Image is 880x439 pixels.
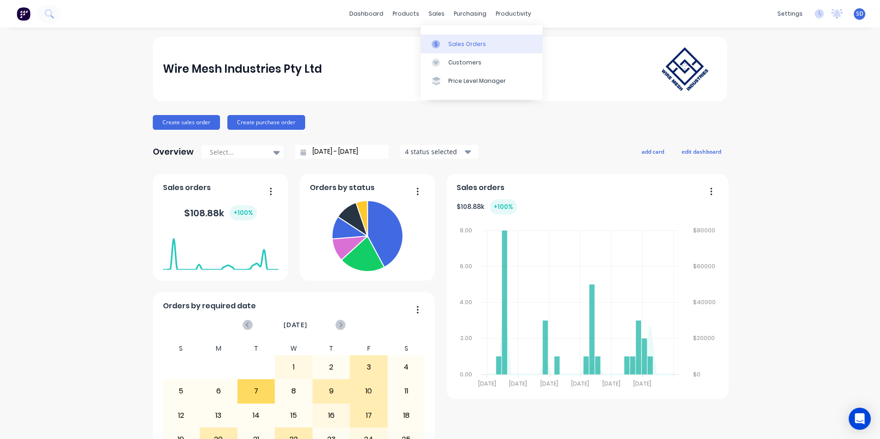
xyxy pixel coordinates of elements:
[424,7,449,21] div: sales
[227,115,305,130] button: Create purchase order
[540,380,558,387] tspan: [DATE]
[694,298,716,306] tspan: $40000
[460,226,472,234] tspan: 8.00
[17,7,30,21] img: Factory
[350,404,387,427] div: 17
[388,342,425,355] div: S
[694,226,716,234] tspan: $80000
[694,335,715,342] tspan: $20000
[350,342,388,355] div: F
[350,356,387,379] div: 3
[478,380,496,387] tspan: [DATE]
[200,404,237,427] div: 13
[163,404,200,427] div: 12
[571,380,589,387] tspan: [DATE]
[313,342,350,355] div: T
[460,370,472,378] tspan: 0.00
[230,205,257,220] div: + 100 %
[163,380,200,403] div: 5
[350,380,387,403] div: 10
[676,145,727,157] button: edit dashboard
[633,380,651,387] tspan: [DATE]
[421,53,543,72] a: Customers
[310,182,375,193] span: Orders by status
[238,380,275,403] div: 7
[200,342,237,355] div: M
[388,380,425,403] div: 11
[388,356,425,379] div: 4
[849,408,871,430] div: Open Intercom Messenger
[388,7,424,21] div: products
[491,7,536,21] div: productivity
[284,320,307,330] span: [DATE]
[313,404,350,427] div: 16
[163,60,322,78] div: Wire Mesh Industries Pty Ltd
[459,298,472,306] tspan: 4.00
[694,262,716,270] tspan: $60000
[856,10,863,18] span: SD
[448,40,486,48] div: Sales Orders
[448,77,506,85] div: Price Level Manager
[694,370,701,378] tspan: $0
[153,143,194,161] div: Overview
[421,35,543,53] a: Sales Orders
[448,58,481,67] div: Customers
[313,356,350,379] div: 2
[184,205,257,220] div: $ 108.88k
[460,335,472,342] tspan: 2.00
[773,7,807,21] div: settings
[200,380,237,403] div: 6
[457,182,504,193] span: Sales orders
[460,262,472,270] tspan: 6.00
[313,380,350,403] div: 9
[653,38,717,100] img: Wire Mesh Industries Pty Ltd
[509,380,527,387] tspan: [DATE]
[449,7,491,21] div: purchasing
[602,380,620,387] tspan: [DATE]
[490,199,517,214] div: + 100 %
[345,7,388,21] a: dashboard
[636,145,670,157] button: add card
[275,342,313,355] div: W
[237,342,275,355] div: T
[405,147,463,156] div: 4 status selected
[162,342,200,355] div: S
[457,199,517,214] div: $ 108.88k
[400,145,478,159] button: 4 status selected
[153,115,220,130] button: Create sales order
[275,356,312,379] div: 1
[388,404,425,427] div: 18
[421,72,543,90] a: Price Level Manager
[163,182,211,193] span: Sales orders
[238,404,275,427] div: 14
[275,404,312,427] div: 15
[275,380,312,403] div: 8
